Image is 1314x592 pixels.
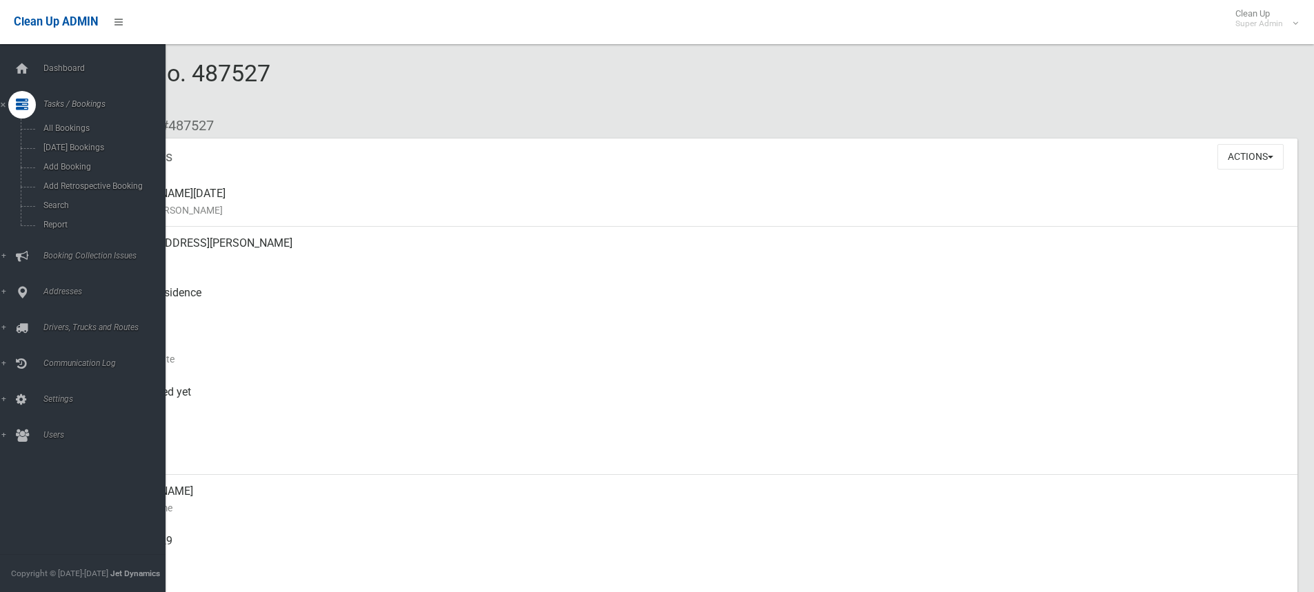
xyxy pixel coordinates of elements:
span: Booking No. 487527 [61,59,270,113]
strong: Jet Dynamics [110,569,160,578]
small: Super Admin [1235,19,1283,29]
div: Front of Residence [110,276,1286,326]
span: Drivers, Trucks and Routes [39,323,176,332]
span: Report [39,220,164,229]
div: [PERSON_NAME] [110,475,1286,524]
div: [PERSON_NAME][DATE] [110,177,1286,227]
small: Mobile [110,549,1286,566]
span: [DATE] Bookings [39,143,164,152]
span: Communication Log [39,358,176,368]
div: 0414433229 [110,524,1286,574]
span: All Bookings [39,123,164,133]
span: Dashboard [39,63,176,73]
small: Zone [110,450,1286,467]
small: Name of [PERSON_NAME] [110,202,1286,218]
div: [DATE] [110,425,1286,475]
small: Collection Date [110,351,1286,367]
span: Add Booking [39,162,164,172]
small: Contact Name [110,500,1286,516]
span: Users [39,430,176,440]
span: Add Retrospective Booking [39,181,164,191]
small: Collected At [110,400,1286,417]
span: Search [39,201,164,210]
span: Addresses [39,287,176,296]
button: Actions [1217,144,1284,170]
li: #487527 [150,113,214,139]
small: Pickup Point [110,301,1286,318]
div: [DATE] [110,326,1286,376]
span: Tasks / Bookings [39,99,176,109]
div: [STREET_ADDRESS][PERSON_NAME] [110,227,1286,276]
small: Address [110,252,1286,268]
span: Settings [39,394,176,404]
div: Not collected yet [110,376,1286,425]
span: Clean Up ADMIN [14,15,98,28]
span: Booking Collection Issues [39,251,176,261]
span: Clean Up [1228,8,1297,29]
span: Copyright © [DATE]-[DATE] [11,569,108,578]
